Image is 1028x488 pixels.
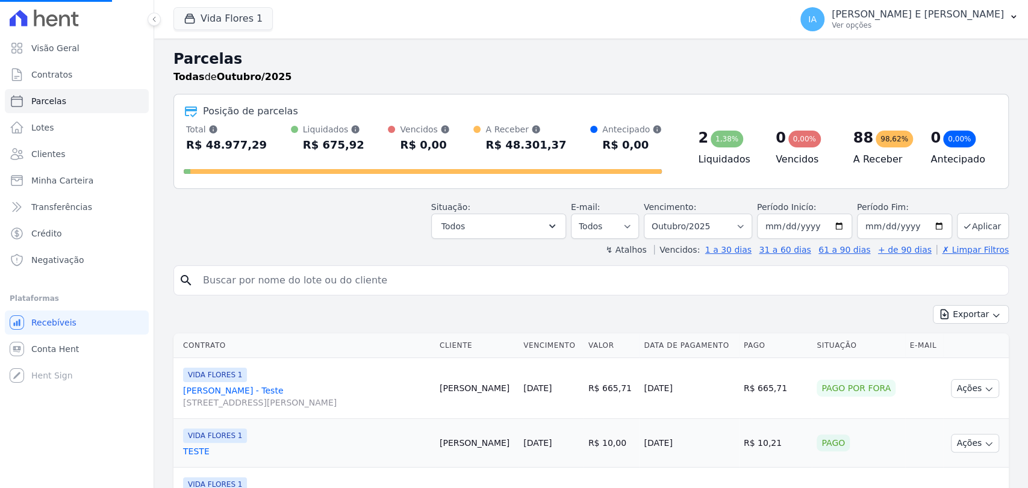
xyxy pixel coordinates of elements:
span: [STREET_ADDRESS][PERSON_NAME] [183,397,430,409]
div: Liquidados [303,123,364,135]
span: Crédito [31,227,62,239]
button: Ações [951,434,999,452]
button: IA [PERSON_NAME] E [PERSON_NAME] Ver opções [791,2,1028,36]
p: Ver opções [832,20,1004,30]
td: R$ 10,21 [739,419,812,468]
input: Buscar por nome do lote ou do cliente [196,268,1003,292]
div: Antecipado [602,123,662,135]
th: Cliente [435,333,519,358]
div: R$ 48.301,37 [485,135,566,155]
div: A Receber [485,123,566,135]
span: VIDA FLORES 1 [183,428,247,443]
h4: Liquidados [698,152,756,167]
a: TESTE [183,445,430,457]
div: 98,62% [876,131,913,147]
td: R$ 665,71 [739,358,812,419]
button: Aplicar [957,213,1009,239]
span: Visão Geral [31,42,79,54]
span: Negativação [31,254,84,266]
a: Lotes [5,116,149,140]
span: Transferências [31,201,92,213]
span: Minha Carteira [31,175,93,187]
th: Pago [739,333,812,358]
a: Negativação [5,248,149,272]
div: 0 [776,128,786,147]
div: Pago por fora [817,380,896,397]
a: 31 a 60 dias [759,245,811,255]
span: Contratos [31,69,72,81]
div: Vencidos [400,123,449,135]
label: Período Fim: [857,201,952,214]
td: [PERSON_NAME] [435,358,519,419]
label: E-mail: [571,202,600,212]
span: Todos [441,219,465,233]
a: Crédito [5,221,149,246]
label: Vencimento: [644,202,696,212]
a: 1 a 30 dias [705,245,752,255]
a: [DATE] [523,438,552,448]
span: Lotes [31,122,54,134]
a: Visão Geral [5,36,149,60]
button: Exportar [933,305,1009,324]
h4: A Receber [853,152,912,167]
div: 0 [930,128,941,147]
a: Minha Carteira [5,168,149,193]
a: Transferências [5,195,149,219]
div: 1,38% [711,131,743,147]
td: R$ 665,71 [584,358,640,419]
td: [DATE] [639,358,738,419]
th: Vencimento [519,333,584,358]
div: 2 [698,128,708,147]
div: R$ 675,92 [303,135,364,155]
p: [PERSON_NAME] E [PERSON_NAME] [832,8,1004,20]
a: 61 a 90 dias [818,245,870,255]
label: ↯ Atalhos [605,245,646,255]
h2: Parcelas [173,48,1009,70]
div: 0,00% [943,131,976,147]
td: [DATE] [639,419,738,468]
span: IA [808,15,817,23]
button: Todos [431,214,566,239]
label: Vencidos: [654,245,700,255]
span: Recebíveis [31,317,76,329]
i: search [179,273,193,288]
span: VIDA FLORES 1 [183,368,247,382]
a: ✗ Limpar Filtros [936,245,1009,255]
a: Conta Hent [5,337,149,361]
button: Vida Flores 1 [173,7,273,30]
th: Contrato [173,333,435,358]
th: Data de Pagamento [639,333,738,358]
a: Clientes [5,142,149,166]
label: Período Inicío: [757,202,816,212]
h4: Vencidos [776,152,834,167]
span: Clientes [31,148,65,160]
span: Conta Hent [31,343,79,355]
th: Valor [584,333,640,358]
a: [DATE] [523,383,552,393]
div: Pago [817,434,850,451]
a: Recebíveis [5,310,149,335]
div: 88 [853,128,873,147]
div: R$ 0,00 [602,135,662,155]
strong: Todas [173,71,205,82]
td: [PERSON_NAME] [435,419,519,468]
a: Contratos [5,63,149,87]
span: Parcelas [31,95,66,107]
a: + de 90 dias [878,245,932,255]
div: Total [186,123,267,135]
a: [PERSON_NAME] - Teste[STREET_ADDRESS][PERSON_NAME] [183,385,430,409]
div: Plataformas [10,291,144,306]
td: R$ 10,00 [584,419,640,468]
h4: Antecipado [930,152,989,167]
a: Parcelas [5,89,149,113]
th: E-mail [905,333,943,358]
div: R$ 48.977,29 [186,135,267,155]
strong: Outubro/2025 [217,71,292,82]
div: Posição de parcelas [203,104,298,119]
div: R$ 0,00 [400,135,449,155]
label: Situação: [431,202,470,212]
button: Ações [951,379,999,398]
div: 0,00% [788,131,821,147]
p: de [173,70,291,84]
th: Situação [812,333,905,358]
